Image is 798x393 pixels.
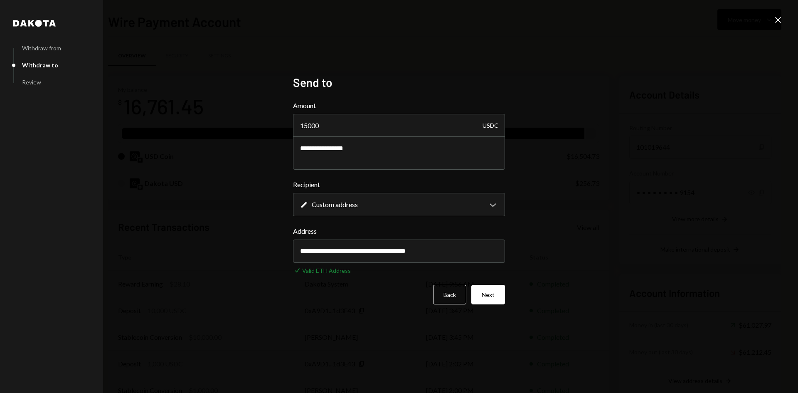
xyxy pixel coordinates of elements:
button: Recipient [293,193,505,216]
div: USDC [483,114,498,137]
label: Amount [293,101,505,111]
button: Back [433,285,466,304]
div: Valid ETH Address [302,266,351,275]
div: Withdraw to [22,62,58,69]
div: Withdraw from [22,44,61,52]
label: Address [293,226,505,236]
input: Enter amount [293,114,505,137]
button: Next [471,285,505,304]
div: Review [22,79,41,86]
h2: Send to [293,74,505,91]
label: Recipient [293,180,505,190]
